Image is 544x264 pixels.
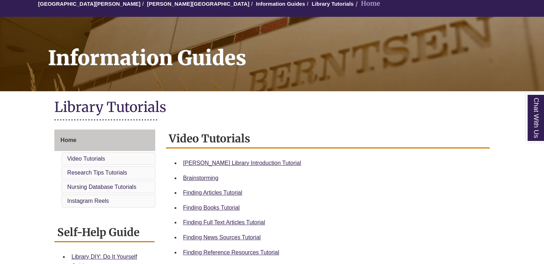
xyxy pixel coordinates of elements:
a: Finding Books Tutorial [183,205,240,211]
a: Brainstorming [183,175,219,181]
h1: Library Tutorials [54,98,490,117]
a: [GEOGRAPHIC_DATA][PERSON_NAME] [38,1,140,7]
a: [PERSON_NAME][GEOGRAPHIC_DATA] [147,1,249,7]
a: Finding Reference Resources Tutorial [183,249,279,255]
a: Library Tutorials [312,1,353,7]
a: Instagram Reels [67,198,109,204]
div: Guide Page Menu [54,129,155,209]
span: Home [60,137,76,143]
a: Nursing Database Tutorials [67,184,136,190]
a: Video Tutorials [67,156,105,162]
a: Research Tips Tutorials [67,170,127,176]
a: Finding Full Text Articles Tutorial [183,219,265,225]
h1: Information Guides [40,17,544,82]
h2: Video Tutorials [166,129,490,148]
h2: Self-Help Guide [54,223,155,242]
a: Finding Articles Tutorial [183,190,242,196]
a: Home [54,129,155,151]
a: Information Guides [256,1,305,7]
a: [PERSON_NAME] Library Introduction Tutorial [183,160,301,166]
a: Finding News Sources Tutorial [183,234,261,240]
